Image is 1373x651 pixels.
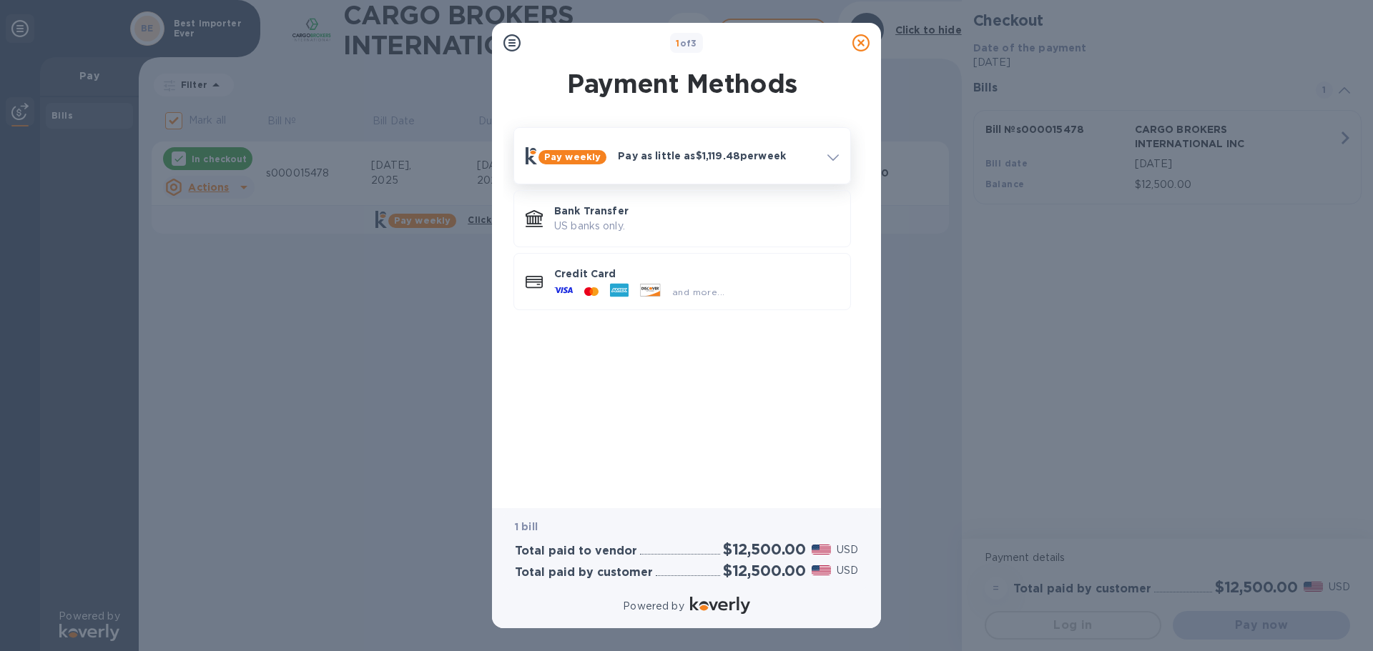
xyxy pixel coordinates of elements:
[515,521,538,532] b: 1 bill
[837,563,858,578] p: USD
[723,562,806,580] h2: $12,500.00
[676,38,697,49] b: of 3
[554,204,839,218] p: Bank Transfer
[812,545,831,555] img: USD
[554,267,839,281] p: Credit Card
[723,540,806,558] h2: $12,500.00
[690,597,750,614] img: Logo
[672,287,724,297] span: and more...
[511,69,854,99] h1: Payment Methods
[837,542,858,557] p: USD
[812,565,831,575] img: USD
[544,151,601,162] b: Pay weekly
[623,599,684,614] p: Powered by
[618,149,816,163] p: Pay as little as $1,119.48 per week
[676,38,679,49] span: 1
[515,545,637,558] h3: Total paid to vendor
[515,566,653,580] h3: Total paid by customer
[554,219,839,234] p: US banks only.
